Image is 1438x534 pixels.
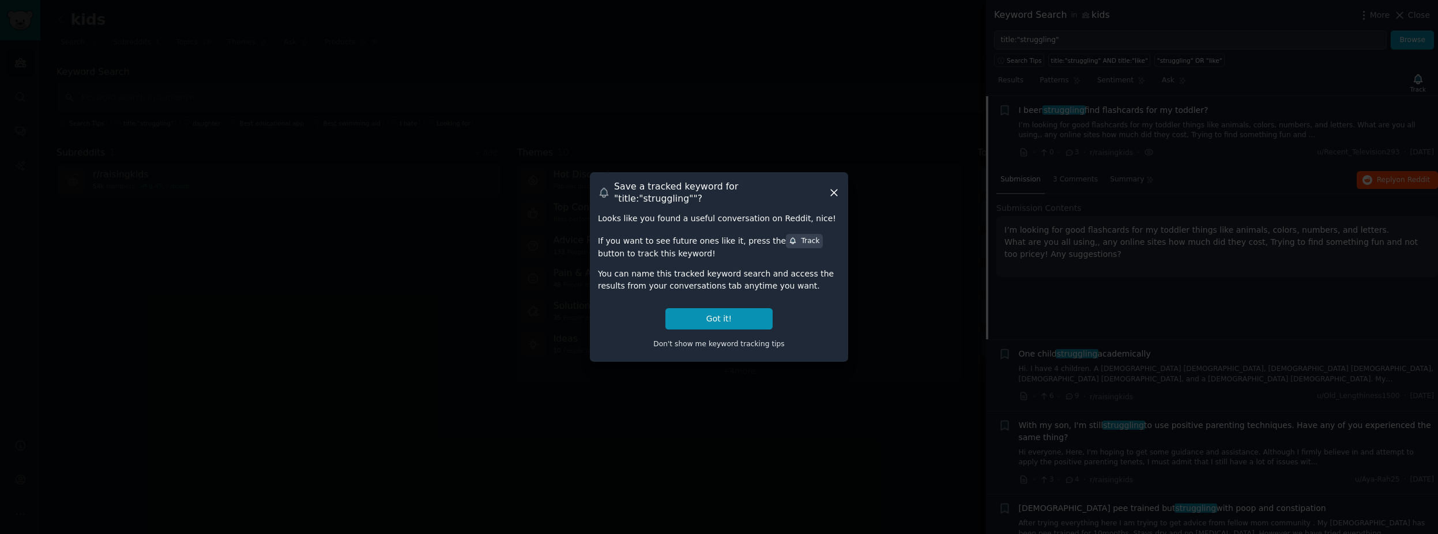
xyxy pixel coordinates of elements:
button: Got it! [665,308,773,330]
span: Don't show me keyword tracking tips [653,340,785,348]
div: Track [789,236,819,247]
div: Looks like you found a useful conversation on Reddit, nice! [598,213,840,225]
div: If you want to see future ones like it, press the button to track this keyword! [598,233,840,259]
div: You can name this tracked keyword search and access the results from your conversations tab anyti... [598,268,840,292]
h3: Save a tracked keyword for " title:"struggling" "? [614,180,828,204]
